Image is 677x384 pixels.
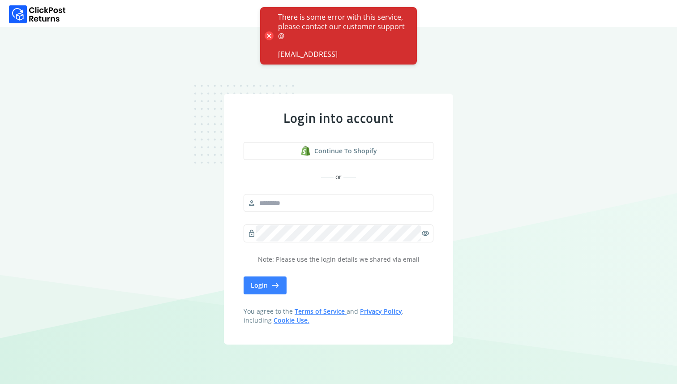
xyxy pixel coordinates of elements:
[244,255,433,264] p: Note: Please use the login details we shared via email
[244,173,433,181] div: or
[248,227,256,240] span: lock
[295,307,347,315] a: Terms of Service
[314,147,377,155] span: Continue to shopify
[421,227,429,240] span: visibility
[244,276,287,294] button: Login east
[300,146,311,156] img: shopify logo
[244,142,433,160] a: shopify logoContinue to shopify
[274,316,309,324] a: Cookie Use.
[244,307,433,325] span: You agree to the and , including
[248,197,256,209] span: person
[278,13,408,59] div: There is some error with this service, please contact our customer support @ [EMAIL_ADDRESS]
[244,110,433,126] div: Login into account
[360,307,402,315] a: Privacy Policy
[9,5,66,23] img: Logo
[244,142,433,160] button: Continue to shopify
[271,279,279,292] span: east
